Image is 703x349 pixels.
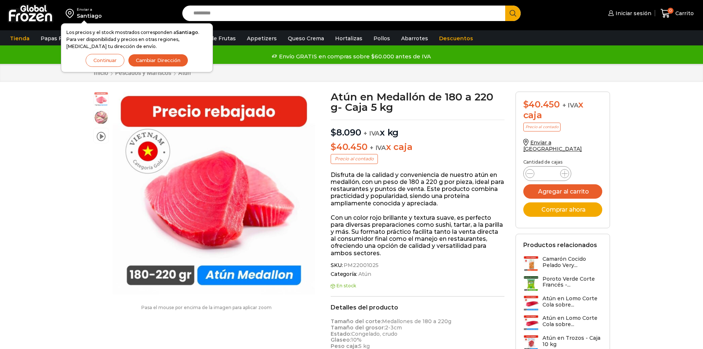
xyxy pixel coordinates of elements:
[128,54,188,67] button: Cambiar Dirección
[542,276,602,288] h3: Poroto Verde Corte Francés -...
[331,141,336,152] span: $
[523,256,602,272] a: Camarón Cocido Pelado Very...
[176,30,198,35] strong: Santiago
[540,168,554,179] input: Product quantity
[331,171,504,207] p: Disfruta de la calidad y conveniencia de nuestro atún en medallón, con un peso de 180 a 220 g por...
[94,110,108,125] span: foto plato atun
[673,10,694,17] span: Carrito
[370,31,394,45] a: Pollos
[331,214,504,257] p: Con un color rojo brillante y textura suave, es perfecto para diversas preparaciones como sushi, ...
[542,315,602,328] h3: Atún en Lomo Corte Cola sobre...
[115,69,172,76] a: Pescados y Mariscos
[66,7,77,20] img: address-field-icon.svg
[505,6,521,21] button: Search button
[370,144,386,151] span: + IVA
[523,139,582,152] a: Enviar a [GEOGRAPHIC_DATA]
[6,31,33,45] a: Tienda
[331,283,504,288] p: En stock
[331,318,382,325] strong: Tamaño del corte:
[397,31,432,45] a: Abarrotes
[113,92,315,294] img: atun medallon
[523,123,561,131] p: Precio al contado
[77,12,102,20] div: Santiago
[93,305,320,310] p: Pasa el mouse por encima de la imagen para aplicar zoom
[523,99,529,110] span: $
[523,184,602,199] button: Agregar al carrito
[178,69,191,76] a: Atún
[562,102,579,109] span: + IVA
[331,142,504,153] p: x caja
[331,336,351,343] strong: Glaseo:
[93,69,191,76] nav: Breadcrumb
[331,324,385,331] strong: Tamaño del grosor:
[331,31,366,45] a: Hortalizas
[77,7,102,12] div: Enviar a
[331,331,351,337] strong: Estado:
[331,154,378,164] p: Precio al contado
[331,141,367,152] bdi: 40.450
[606,6,651,21] a: Iniciar sesión
[243,31,280,45] a: Appetizers
[342,262,379,268] span: PM22001025
[523,99,602,121] div: x caja
[331,120,504,138] p: x kg
[331,271,504,277] span: Categoría:
[668,8,673,14] span: 0
[523,99,560,110] bdi: 40.450
[331,262,504,268] span: SKU:
[113,92,315,294] div: 1 / 3
[542,256,602,268] h3: Camarón Cocido Pelado Very...
[523,202,602,217] button: Comprar ahora
[357,271,371,277] a: Atún
[331,127,336,138] span: $
[93,69,108,76] a: Inicio
[523,242,597,249] h2: Productos relacionados
[542,295,602,308] h3: Atún en Lomo Corte Cola sobre...
[363,130,380,137] span: + IVA
[66,29,207,50] p: Los precios y el stock mostrados corresponden a . Para ver disponibilidad y precios en otras regi...
[614,10,651,17] span: Iniciar sesión
[190,31,239,45] a: Pulpa de Frutas
[331,127,361,138] bdi: 8.090
[523,160,602,165] p: Cantidad de cajas
[86,54,124,67] button: Continuar
[331,304,504,311] h2: Detalles del producto
[37,31,78,45] a: Papas Fritas
[94,92,108,107] span: atun medallon
[659,5,696,22] a: 0 Carrito
[523,315,602,331] a: Atún en Lomo Corte Cola sobre...
[523,276,602,292] a: Poroto Verde Corte Francés -...
[542,335,602,348] h3: Atún en Trozos - Caja 10 kg
[435,31,477,45] a: Descuentos
[331,92,504,112] h1: Atún en Medallón de 180 a 220 g- Caja 5 kg
[284,31,328,45] a: Queso Crema
[523,295,602,311] a: Atún en Lomo Corte Cola sobre...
